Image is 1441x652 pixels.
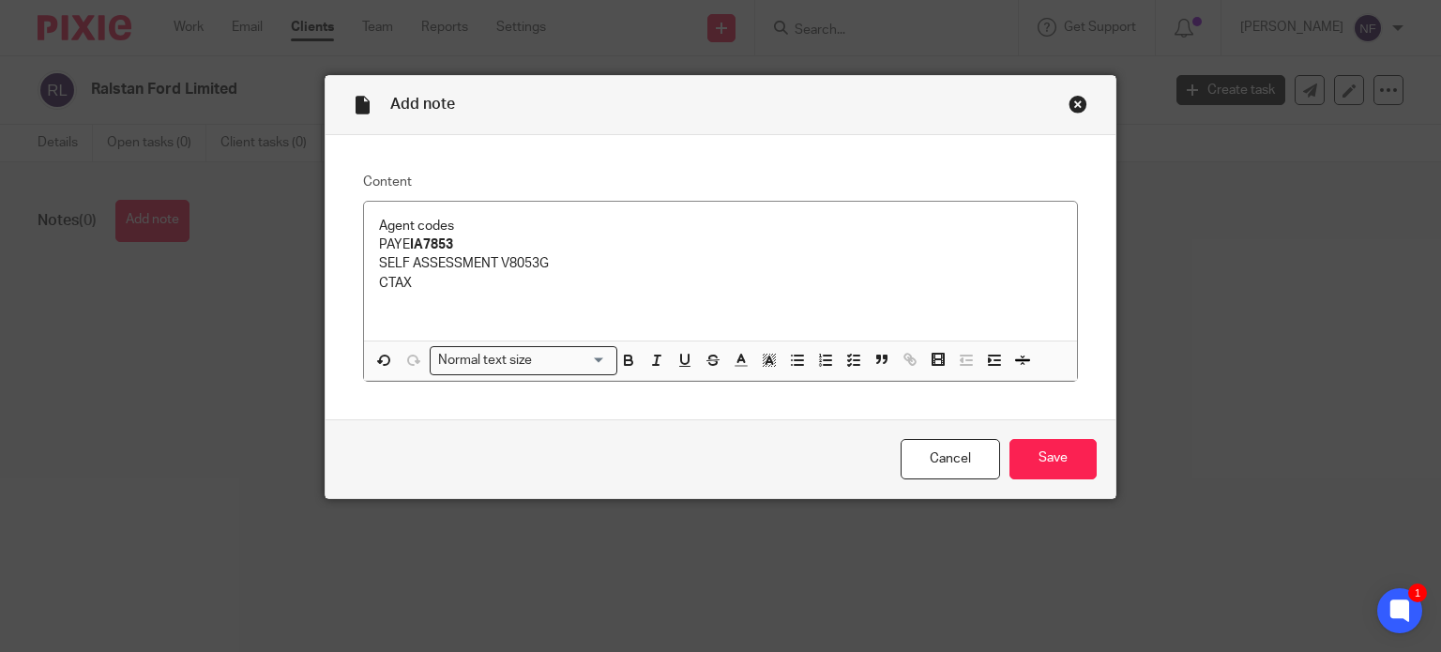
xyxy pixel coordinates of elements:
[390,97,455,112] span: Add note
[379,235,1063,254] p: PAYE
[410,238,453,251] strong: IA7853
[901,439,1000,479] a: Cancel
[363,173,1079,191] label: Content
[538,351,606,371] input: Search for option
[379,274,1063,293] p: CTAX
[434,351,537,371] span: Normal text size
[379,217,1063,235] p: Agent codes
[1069,95,1087,114] div: Close this dialog window
[379,254,1063,273] p: SELF ASSESSMENT V8053G
[1009,439,1097,479] input: Save
[1408,584,1427,602] div: 1
[430,346,617,375] div: Search for option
